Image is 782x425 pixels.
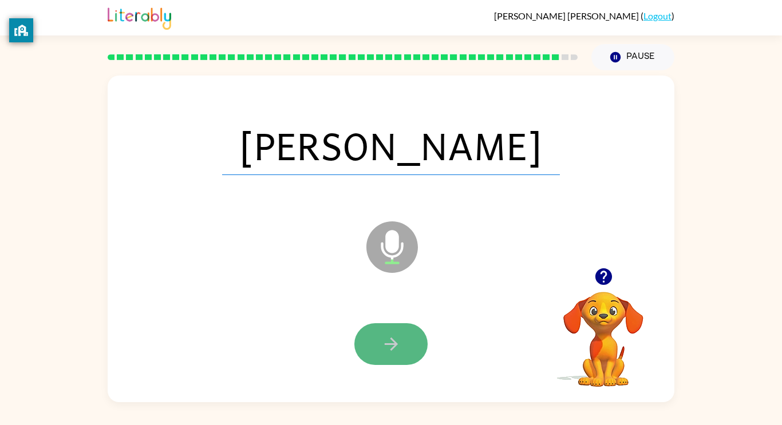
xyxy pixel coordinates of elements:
[591,44,674,70] button: Pause
[494,10,641,21] span: [PERSON_NAME] [PERSON_NAME]
[494,10,674,21] div: ( )
[9,18,33,42] button: privacy banner
[108,5,171,30] img: Literably
[222,116,560,175] span: [PERSON_NAME]
[643,10,672,21] a: Logout
[546,274,661,388] video: Your browser must support playing .mp4 files to use Literably. Please try using another browser.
